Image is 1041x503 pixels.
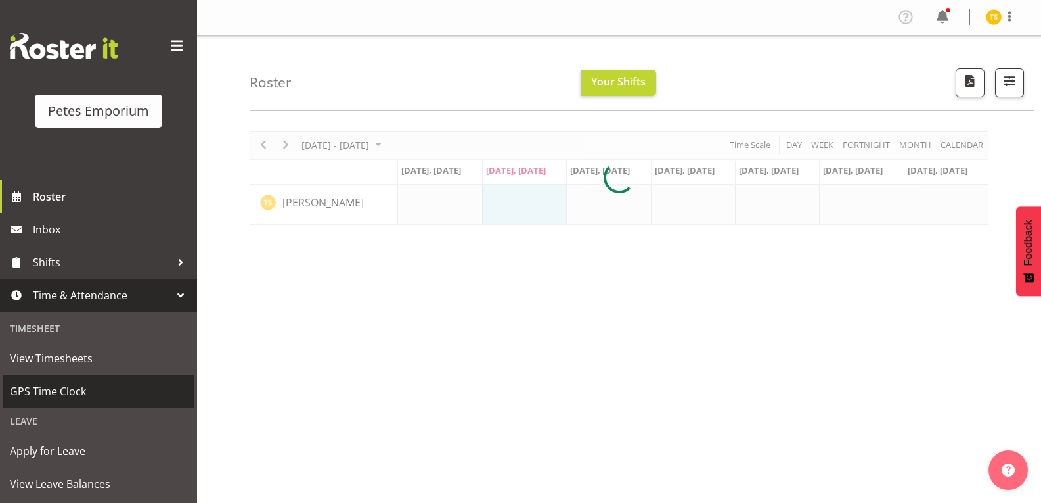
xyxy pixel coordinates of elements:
[591,74,646,89] span: Your Shifts
[3,467,194,500] a: View Leave Balances
[10,441,187,461] span: Apply for Leave
[3,375,194,408] a: GPS Time Clock
[10,348,187,368] span: View Timesheets
[3,408,194,435] div: Leave
[10,381,187,401] span: GPS Time Clock
[48,101,149,121] div: Petes Emporium
[3,315,194,342] div: Timesheet
[581,70,656,96] button: Your Shifts
[1002,464,1015,477] img: help-xxl-2.png
[3,342,194,375] a: View Timesheets
[995,68,1024,97] button: Filter Shifts
[3,435,194,467] a: Apply for Leave
[33,220,190,239] span: Inbox
[10,33,118,59] img: Rosterit website logo
[1023,220,1034,266] span: Feedback
[33,252,171,272] span: Shifts
[250,75,292,90] h4: Roster
[33,187,190,206] span: Roster
[33,285,171,305] span: Time & Attendance
[986,9,1002,25] img: tamara-straker11292.jpg
[1016,206,1041,296] button: Feedback - Show survey
[956,68,985,97] button: Download a PDF of the roster according to the set date range.
[10,474,187,494] span: View Leave Balances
